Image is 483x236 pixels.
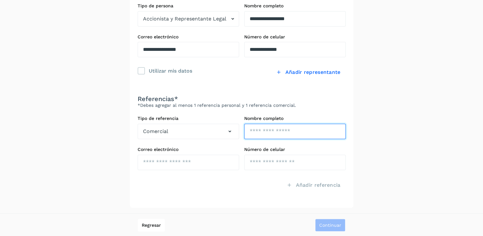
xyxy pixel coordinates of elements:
p: *Debes agregar al menos 1 referencia personal y 1 referencia comercial. [138,103,346,108]
button: Continuar [315,219,345,232]
button: Regresar [138,219,165,232]
button: Añadir referencia [282,178,345,193]
label: Número de celular [244,147,346,152]
button: Añadir representante [271,65,345,80]
span: Comercial [143,128,168,135]
h3: Referencias* [138,95,346,103]
span: Regresar [142,223,161,227]
label: Número de celular [244,34,346,40]
div: Utilizar mis datos [149,66,192,75]
label: Nombre completo [244,116,346,121]
label: Correo electrónico [138,34,239,40]
span: Accionista y Representante Legal [143,15,226,23]
label: Correo electrónico [138,147,239,152]
span: Añadir representante [285,69,341,76]
span: Añadir referencia [296,182,340,189]
label: Nombre completo [244,3,346,9]
span: Continuar [319,223,341,227]
label: Tipo de persona [138,3,239,9]
label: Tipo de referencia [138,116,239,121]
